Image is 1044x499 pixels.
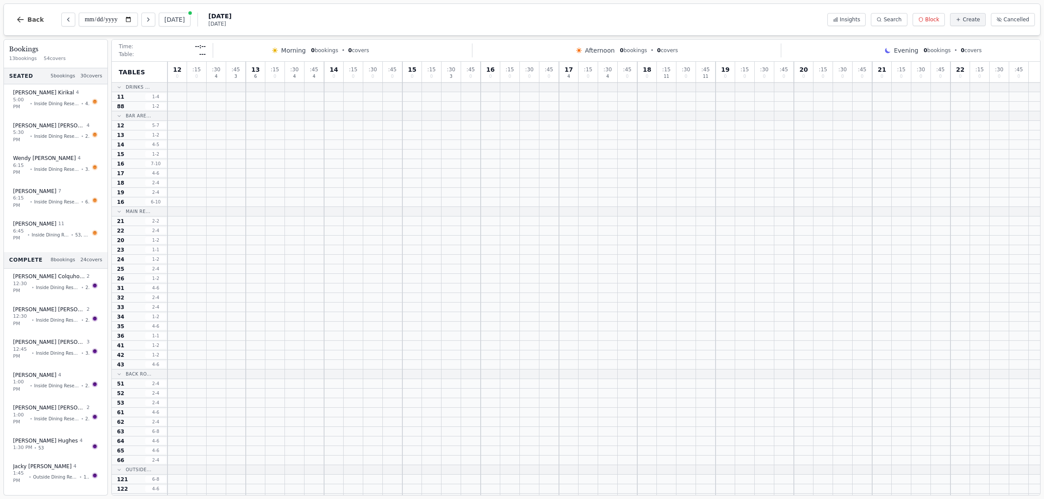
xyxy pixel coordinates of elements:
[486,67,495,73] span: 16
[85,133,90,140] span: 22
[961,47,982,54] span: covers
[348,47,352,53] span: 0
[145,132,166,138] span: 1 - 2
[30,166,33,173] span: •
[145,380,166,387] span: 2 - 4
[30,133,33,140] span: •
[117,189,124,196] span: 19
[145,170,166,176] span: 4 - 6
[1017,74,1020,79] span: 0
[117,266,124,273] span: 25
[58,372,61,379] span: 4
[117,361,124,368] span: 43
[117,218,124,225] span: 21
[293,74,296,79] span: 4
[81,350,84,356] span: •
[195,74,198,79] span: 0
[117,313,124,320] span: 34
[145,199,166,205] span: 6 - 10
[81,284,84,291] span: •
[117,246,124,253] span: 23
[81,133,84,140] span: •
[29,474,31,480] span: •
[231,67,240,72] span: : 45
[119,51,134,58] span: Table:
[173,67,181,73] span: 12
[145,361,166,368] span: 4 - 6
[117,380,124,387] span: 51
[525,67,533,72] span: : 30
[85,100,90,107] span: 43
[87,404,90,412] span: 2
[145,189,166,196] span: 2 - 4
[646,74,648,79] span: 0
[783,74,785,79] span: 0
[883,16,901,23] span: Search
[117,390,124,397] span: 52
[117,304,124,311] span: 33
[7,432,104,456] button: [PERSON_NAME] Hughes41:30 PM•53
[13,346,30,360] span: 12:45 PM
[145,122,166,129] span: 5 - 7
[391,74,394,79] span: 0
[117,170,124,177] span: 17
[117,151,124,158] span: 15
[33,474,77,480] span: Outside Dining Reservations
[36,350,80,356] span: Inside Dining Reservations
[85,317,90,323] span: 26
[117,180,124,186] span: 18
[620,47,647,54] span: bookings
[701,67,709,72] span: : 45
[274,74,276,79] span: 0
[13,155,76,162] span: Wendy [PERSON_NAME]
[119,43,133,50] span: Time:
[81,199,84,205] span: •
[126,113,151,119] span: Bar Are...
[290,67,298,72] span: : 30
[87,339,90,346] span: 3
[348,47,369,54] span: covers
[145,218,166,224] span: 2 - 2
[651,47,654,54] span: •
[917,67,925,72] span: : 30
[349,67,357,72] span: : 15
[87,122,90,130] span: 4
[800,67,808,73] span: 20
[7,399,104,431] button: [PERSON_NAME] [PERSON_NAME]21:00 PM•Inside Dining Reservations•21
[145,237,166,243] span: 1 - 2
[81,383,84,389] span: •
[117,103,124,110] span: 88
[871,13,907,26] button: Search
[74,463,77,470] span: 4
[251,67,260,73] span: 13
[50,256,75,264] span: 8 bookings
[995,67,1003,72] span: : 30
[81,166,84,173] span: •
[626,74,629,79] span: 0
[7,301,104,333] button: [PERSON_NAME] [PERSON_NAME]212:30 PM•Inside Dining Reservations•26
[13,412,28,426] span: 1:00 PM
[145,294,166,301] span: 2 - 4
[85,284,90,291] span: 24
[145,246,166,253] span: 1 - 1
[77,155,80,162] span: 4
[50,73,75,80] span: 5 bookings
[7,150,104,181] button: Wendy [PERSON_NAME]46:15 PM•Inside Dining Reservations•32
[145,93,166,100] span: 1 - 4
[13,96,28,111] span: 5:00 PM
[145,103,166,110] span: 1 - 2
[447,67,455,72] span: : 30
[126,84,150,90] span: Drinks ...
[30,383,33,389] span: •
[117,352,124,359] span: 42
[27,232,30,238] span: •
[117,342,124,349] span: 41
[195,43,206,50] span: --:--
[954,47,957,54] span: •
[936,67,944,72] span: : 45
[34,100,79,107] span: Inside Dining Reservations
[145,304,166,310] span: 2 - 4
[34,199,79,205] span: Inside Dining Reservations
[117,93,124,100] span: 11
[682,67,690,72] span: : 30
